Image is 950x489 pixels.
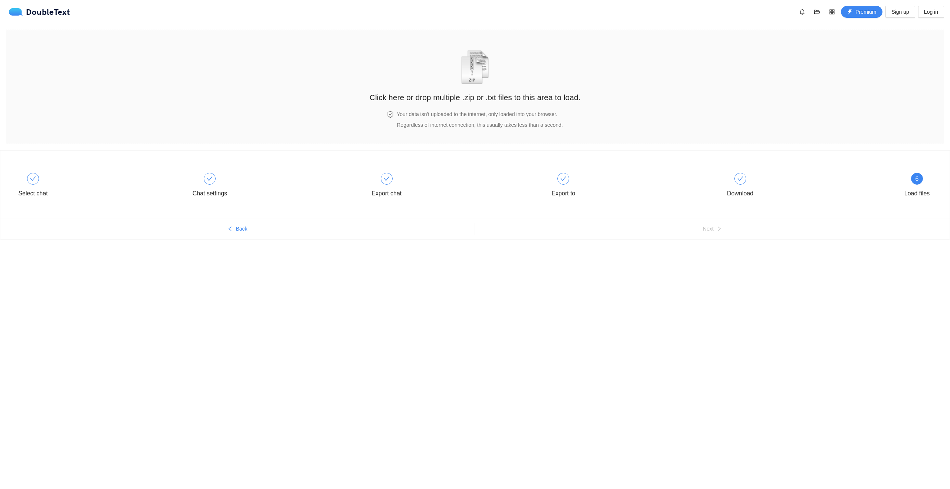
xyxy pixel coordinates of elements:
[796,6,808,18] button: bell
[719,173,895,199] div: Download
[895,173,938,199] div: 6Load files
[542,173,718,199] div: Export to
[811,6,823,18] button: folder-open
[12,173,188,199] div: Select chat
[551,188,575,199] div: Export to
[797,9,808,15] span: bell
[384,176,390,182] span: check
[387,111,394,118] span: safety-certificate
[915,176,919,182] span: 6
[826,6,838,18] button: appstore
[458,50,492,84] img: zipOrTextIcon
[227,226,233,232] span: left
[885,6,915,18] button: Sign up
[9,8,70,16] a: logoDoubleText
[841,6,882,18] button: thunderboltPremium
[236,225,247,233] span: Back
[193,188,227,199] div: Chat settings
[891,8,909,16] span: Sign up
[812,9,823,15] span: folder-open
[9,8,70,16] div: DoubleText
[397,110,563,118] h4: Your data isn't uploaded to the internet, only loaded into your browser.
[0,223,475,235] button: leftBack
[370,91,580,103] h2: Click here or drop multiple .zip or .txt files to this area to load.
[475,223,950,235] button: Nextright
[727,188,753,199] div: Download
[855,8,876,16] span: Premium
[207,176,213,182] span: check
[826,9,838,15] span: appstore
[904,188,930,199] div: Load files
[30,176,36,182] span: check
[9,8,26,16] img: logo
[918,6,944,18] button: Log in
[737,176,743,182] span: check
[847,9,852,15] span: thunderbolt
[371,188,402,199] div: Export chat
[365,173,542,199] div: Export chat
[188,173,365,199] div: Chat settings
[18,188,47,199] div: Select chat
[924,8,938,16] span: Log in
[397,122,563,128] span: Regardless of internet connection, this usually takes less than a second.
[560,176,566,182] span: check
